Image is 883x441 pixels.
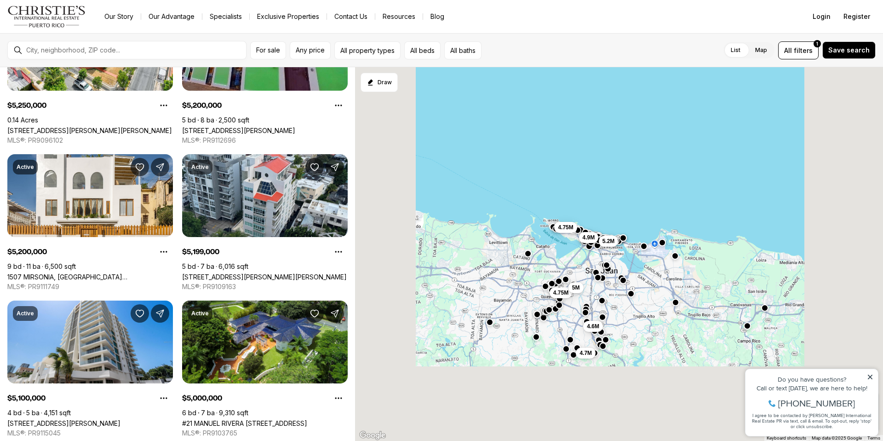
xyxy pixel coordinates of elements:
button: Property options [329,243,348,261]
p: Active [17,163,34,171]
a: Our Advantage [141,10,202,23]
a: Our Story [97,10,141,23]
button: Property options [329,96,348,115]
button: Save Property: #21 MANUEL RIVERA FERRER ST. [305,304,324,323]
p: Active [191,163,209,171]
button: All baths [444,41,482,59]
span: filters [794,46,813,55]
button: Save Property: 540 DE LA CONSTITUCION AVE #1202 [131,304,149,323]
span: 4.75M [553,289,568,296]
div: Call or text [DATE], we are here to help! [10,29,133,36]
button: For sale [250,41,286,59]
button: All property types [334,41,401,59]
span: Any price [296,46,325,54]
span: I agree to be contacted by [PERSON_NAME] International Real Estate PR via text, call & email. To ... [11,57,131,74]
span: 4.7M [579,349,592,357]
a: Specialists [202,10,249,23]
p: Active [17,310,34,317]
button: Save Property: 1800 MCLEARY #PH2 [305,158,324,176]
span: For sale [256,46,280,54]
button: Save search [822,41,876,59]
a: 540 DE LA CONSTITUCION AVE #1202, SAN JUAN PR, 00901 [7,419,120,427]
button: Property options [155,389,173,407]
button: Start drawing [361,73,398,92]
span: 5M [572,284,580,291]
span: 4.75M [558,224,573,231]
a: 1507 MIRSONIA, SAN JUAN PR, 00911 [7,273,173,281]
span: 4.6M [587,323,599,330]
button: Register [838,7,876,26]
button: 5.2M [599,235,619,246]
button: Login [807,7,836,26]
span: 1 [816,40,818,47]
a: 1800 MCLEARY #PH2, SAN JUAN PR, 00911 [182,273,347,281]
div: Do you have questions? [10,21,133,27]
a: 1430 WILSON ST, SAN JUAN PR, 00907 [7,127,172,134]
button: Property options [155,243,173,261]
button: Share Property [151,304,169,323]
button: 4.75M [554,222,577,233]
span: [PHONE_NUMBER] [38,43,115,52]
a: Exclusive Properties [250,10,327,23]
button: All beds [404,41,441,59]
span: Save search [828,46,870,54]
button: Contact Us [327,10,375,23]
img: logo [7,6,86,28]
a: 209 SAN FRANCISCO ST, SAN JUAN PR, 00901 [182,127,295,134]
button: 4.7M [576,348,596,359]
span: 4.9M [583,234,595,241]
button: 5M [568,282,584,293]
a: Resources [375,10,423,23]
button: Share Property [326,158,344,176]
span: Login [813,13,831,20]
button: Any price [290,41,331,59]
span: All [784,46,792,55]
button: 4.75M [550,287,572,298]
button: Property options [155,96,173,115]
button: Share Property [151,158,169,176]
label: Map [748,42,774,58]
button: Save Property: 1507 MIRSONIA [131,158,149,176]
p: Active [191,310,209,317]
label: List [723,42,748,58]
button: Share Property [326,304,344,323]
span: Register [843,13,870,20]
span: 5.2M [602,237,615,244]
button: 4.6M [583,321,603,332]
button: Allfilters1 [778,41,819,59]
button: Property options [329,389,348,407]
a: #21 MANUEL RIVERA FERRER ST., GUAYNABO PR, 00968 [182,419,307,427]
button: 4.9M [579,232,599,243]
a: Blog [423,10,452,23]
